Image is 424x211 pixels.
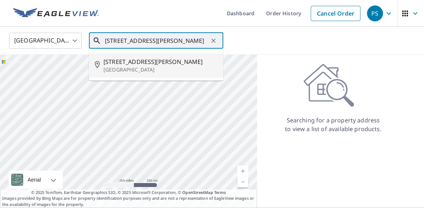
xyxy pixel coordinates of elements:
span: © 2025 TomTom, Earthstar Geographics SIO, © 2025 Microsoft Corporation, © [31,190,226,196]
p: Searching for a property address to view a list of available products. [285,116,382,133]
div: Aerial [25,171,43,189]
div: [GEOGRAPHIC_DATA] [9,31,82,51]
span: [STREET_ADDRESS][PERSON_NAME] [103,57,217,66]
a: Current Level 5, Zoom Out [237,176,248,187]
img: EV Logo [13,8,99,19]
button: Clear [208,36,219,46]
a: Cancel Order [311,6,360,21]
div: PS [367,5,383,21]
div: Aerial [9,171,63,189]
a: Terms [214,190,226,195]
p: [GEOGRAPHIC_DATA] [103,66,217,73]
a: OpenStreetMap [182,190,213,195]
a: Current Level 5, Zoom In [237,166,248,176]
input: Search by address or latitude-longitude [105,31,208,51]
